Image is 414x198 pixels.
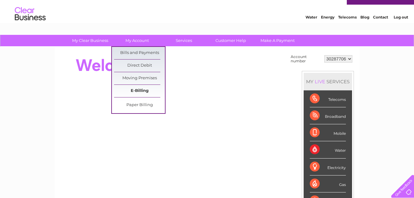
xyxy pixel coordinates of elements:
div: Clear Business is a trading name of Verastar Limited (registered in [GEOGRAPHIC_DATA] No. 3667643... [62,3,353,30]
div: Gas [310,175,346,192]
a: Make A Payment [252,35,303,46]
a: Log out [394,26,408,31]
a: Blog [360,26,369,31]
a: Telecoms [338,26,357,31]
a: Bills and Payments [114,47,165,59]
div: Mobile [310,124,346,141]
a: My Clear Business [65,35,116,46]
a: Water [305,26,317,31]
a: Moving Premises [114,72,165,85]
a: My Account [112,35,162,46]
img: logo.png [14,16,46,35]
div: LIVE [314,79,326,85]
a: Direct Debit [114,60,165,72]
a: Energy [321,26,334,31]
div: MY SERVICES [304,73,352,90]
a: Contact [373,26,388,31]
a: Services [158,35,209,46]
div: Water [310,141,346,158]
a: Customer Help [205,35,256,46]
a: Paper Billing [114,99,165,111]
div: Telecoms [310,90,346,107]
a: E-Billing [114,85,165,97]
td: Account number [289,53,323,65]
div: Electricity [310,159,346,175]
div: Broadband [310,107,346,124]
a: 0333 014 3131 [298,3,340,11]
